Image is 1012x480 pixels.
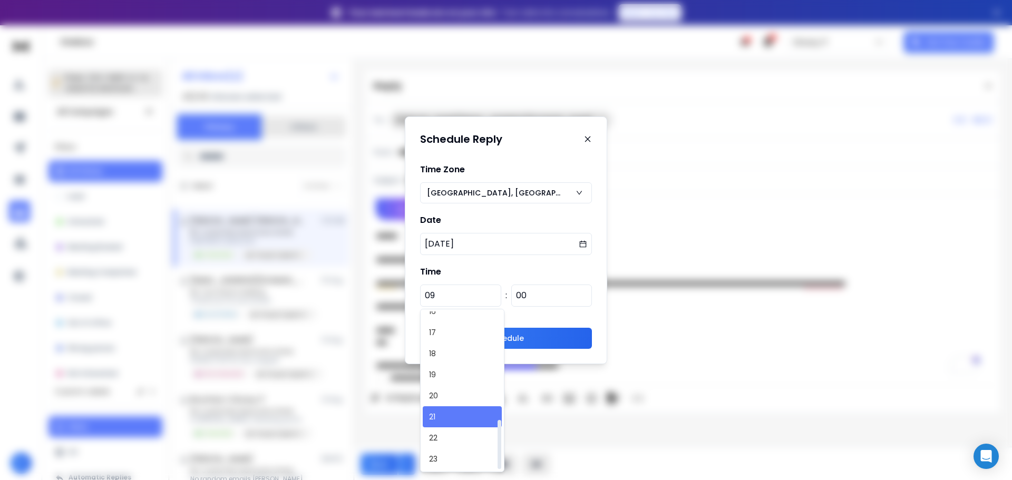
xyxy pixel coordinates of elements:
[425,238,454,250] p: [DATE]
[427,304,438,319] p: 16
[974,444,999,469] div: Open Intercom Messenger
[516,289,527,302] div: 00
[420,214,592,227] h1: Date
[420,132,502,146] h1: Schedule Reply
[425,289,435,302] div: 09
[427,388,440,403] p: 20
[427,346,438,361] p: 18
[427,409,437,424] p: 21
[427,188,569,198] p: [GEOGRAPHIC_DATA], [GEOGRAPHIC_DATA] (UTC+6:00)
[420,328,592,349] button: Schedule
[427,325,438,340] p: 17
[420,233,592,255] button: [DATE]
[420,163,592,176] h1: Time Zone
[427,452,440,466] p: 23
[505,289,507,302] span: :
[427,367,438,382] p: 19
[420,266,592,278] h1: Time
[427,430,440,445] p: 22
